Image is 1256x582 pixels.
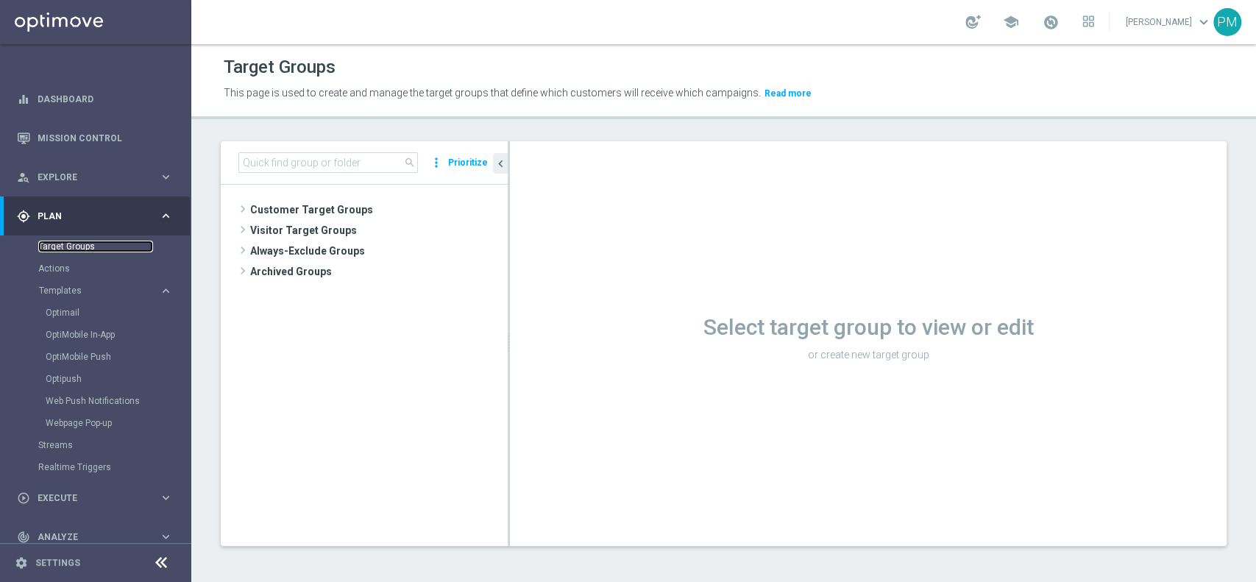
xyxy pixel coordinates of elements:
button: Mission Control [16,132,174,144]
span: Explore [38,173,159,182]
span: school [1003,14,1019,30]
span: keyboard_arrow_down [1196,14,1212,30]
div: Explore [17,171,159,184]
div: OptiMobile In-App [46,324,190,346]
div: Optipush [46,368,190,390]
i: settings [15,556,28,569]
span: Analyze [38,533,159,542]
span: This page is used to create and manage the target groups that define which customers will receive... [224,87,761,99]
button: gps_fixed Plan keyboard_arrow_right [16,210,174,222]
i: person_search [17,171,30,184]
button: equalizer Dashboard [16,93,174,105]
span: Archived Groups [250,261,508,282]
div: Mission Control [17,118,173,157]
button: person_search Explore keyboard_arrow_right [16,171,174,183]
i: track_changes [17,530,30,544]
span: Templates [39,286,144,295]
a: Optimail [46,307,153,319]
button: chevron_left [493,153,508,174]
div: Web Push Notifications [46,390,190,412]
i: equalizer [17,93,30,106]
button: Templates keyboard_arrow_right [38,285,174,297]
a: OptiMobile In-App [46,329,153,341]
a: Realtime Triggers [38,461,153,473]
span: search [404,157,416,168]
a: Actions [38,263,153,274]
i: keyboard_arrow_right [159,284,173,298]
a: Settings [35,558,80,567]
i: keyboard_arrow_right [159,530,173,544]
div: Dashboard [17,79,173,118]
span: Execute [38,494,159,503]
i: chevron_left [494,157,508,171]
h1: Target Groups [224,57,336,78]
a: Target Groups [38,241,153,252]
a: OptiMobile Push [46,351,153,363]
i: play_circle_outline [17,491,30,505]
button: Read more [763,85,813,102]
i: keyboard_arrow_right [159,209,173,223]
a: [PERSON_NAME]keyboard_arrow_down [1124,11,1213,33]
div: PM [1213,8,1241,36]
a: Mission Control [38,118,173,157]
div: Streams [38,434,190,456]
div: Actions [38,258,190,280]
span: Always-Exclude Groups [250,241,508,261]
span: Visitor Target Groups [250,220,508,241]
a: Webpage Pop-up [46,417,153,429]
i: keyboard_arrow_right [159,491,173,505]
div: Analyze [17,530,159,544]
div: Webpage Pop-up [46,412,190,434]
h1: Select target group to view or edit [510,314,1227,341]
button: Prioritize [446,153,490,173]
div: Target Groups [38,235,190,258]
div: Execute [17,491,159,505]
div: Plan [17,210,159,223]
button: play_circle_outline Execute keyboard_arrow_right [16,492,174,504]
i: gps_fixed [17,210,30,223]
div: Optimail [46,302,190,324]
span: Plan [38,212,159,221]
div: Realtime Triggers [38,456,190,478]
button: track_changes Analyze keyboard_arrow_right [16,531,174,543]
i: more_vert [429,152,444,173]
input: Quick find group or folder [238,152,418,173]
div: OptiMobile Push [46,346,190,368]
i: keyboard_arrow_right [159,170,173,184]
a: Web Push Notifications [46,395,153,407]
div: Templates [39,286,159,295]
a: Dashboard [38,79,173,118]
a: Optipush [46,373,153,385]
span: Customer Target Groups [250,199,508,220]
p: or create new target group [510,348,1227,361]
a: Streams [38,439,153,451]
div: Templates [38,280,190,434]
